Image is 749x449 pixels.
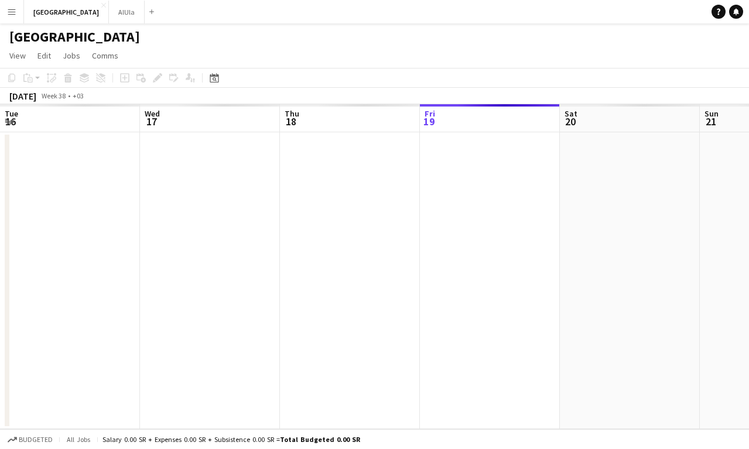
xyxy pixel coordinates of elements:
[565,108,577,119] span: Sat
[63,50,80,61] span: Jobs
[5,48,30,63] a: View
[5,108,18,119] span: Tue
[6,433,54,446] button: Budgeted
[704,108,719,119] span: Sun
[109,1,145,23] button: AlUla
[64,435,93,444] span: All jobs
[19,436,53,444] span: Budgeted
[703,115,719,128] span: 21
[563,115,577,128] span: 20
[9,28,140,46] h1: [GEOGRAPHIC_DATA]
[3,115,18,128] span: 16
[37,50,51,61] span: Edit
[39,91,68,100] span: Week 38
[425,108,435,119] span: Fri
[9,50,26,61] span: View
[24,1,109,23] button: [GEOGRAPHIC_DATA]
[285,108,299,119] span: Thu
[9,90,36,102] div: [DATE]
[143,115,160,128] span: 17
[283,115,299,128] span: 18
[58,48,85,63] a: Jobs
[73,91,84,100] div: +03
[145,108,160,119] span: Wed
[87,48,123,63] a: Comms
[423,115,435,128] span: 19
[33,48,56,63] a: Edit
[280,435,360,444] span: Total Budgeted 0.00 SR
[92,50,118,61] span: Comms
[102,435,360,444] div: Salary 0.00 SR + Expenses 0.00 SR + Subsistence 0.00 SR =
